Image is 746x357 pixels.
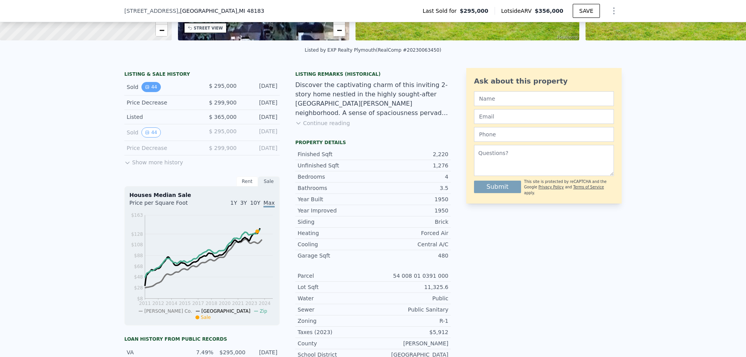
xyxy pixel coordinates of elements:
[295,71,451,77] div: Listing Remarks (Historical)
[124,71,280,79] div: LISTING & SALE HISTORY
[298,272,373,280] div: Parcel
[337,25,342,35] span: −
[152,301,164,306] tspan: 2012
[192,301,204,306] tspan: 2017
[166,301,178,306] tspan: 2014
[373,272,448,280] div: 54 008 01 0391 000
[373,218,448,226] div: Brick
[243,127,277,138] div: [DATE]
[298,240,373,248] div: Cooling
[219,301,231,306] tspan: 2020
[127,127,196,138] div: Sold
[240,200,247,206] span: 3Y
[298,294,373,302] div: Water
[298,173,373,181] div: Bedrooms
[139,301,151,306] tspan: 2011
[144,308,192,314] span: [PERSON_NAME] Co.
[243,99,277,106] div: [DATE]
[474,91,614,106] input: Name
[474,76,614,87] div: Ask about this property
[373,252,448,259] div: 480
[232,301,244,306] tspan: 2021
[194,25,223,31] div: STREET VIEW
[127,144,196,152] div: Price Decrease
[131,212,143,218] tspan: $163
[298,340,373,347] div: County
[295,80,451,118] div: Discover the captivating charm of this inviting 2-story home nestled in the highly sought-after [...
[250,348,277,356] div: [DATE]
[134,264,143,269] tspan: $68
[474,109,614,124] input: Email
[373,162,448,169] div: 1,276
[124,336,280,342] div: Loan history from public records
[298,306,373,313] div: Sewer
[250,200,260,206] span: 10Y
[258,176,280,186] div: Sale
[259,301,271,306] tspan: 2024
[305,47,441,53] div: Listed by EXP Realty Plymouth (RealComp #20230063450)
[206,301,218,306] tspan: 2018
[201,308,250,314] span: [GEOGRAPHIC_DATA]
[474,181,521,193] button: Submit
[124,155,183,166] button: Show more history
[333,24,345,36] a: Zoom out
[156,24,167,36] a: Zoom out
[298,283,373,291] div: Lot Sqft
[373,240,448,248] div: Central A/C
[373,195,448,203] div: 1950
[237,8,264,14] span: , MI 48183
[373,150,448,158] div: 2,220
[209,145,237,151] span: $ 299,900
[373,283,448,291] div: 11,325.6
[539,185,564,189] a: Privacy Policy
[373,173,448,181] div: 4
[201,315,211,320] span: Sale
[127,99,196,106] div: Price Decrease
[127,82,196,92] div: Sold
[535,8,563,14] span: $356,000
[373,328,448,336] div: $5,912
[298,317,373,325] div: Zoning
[186,348,213,356] div: 7.49%
[134,285,143,291] tspan: $28
[295,119,350,127] button: Continue reading
[573,185,604,189] a: Terms of Service
[243,82,277,92] div: [DATE]
[246,301,258,306] tspan: 2023
[137,296,143,301] tspan: $8
[373,207,448,214] div: 1950
[209,99,237,106] span: $ 299,900
[298,328,373,336] div: Taxes (2023)
[134,274,143,280] tspan: $48
[141,82,160,92] button: View historical data
[263,200,275,207] span: Max
[134,253,143,258] tspan: $88
[501,7,535,15] span: Lotside ARV
[298,229,373,237] div: Heating
[243,113,277,121] div: [DATE]
[129,199,202,211] div: Price per Square Foot
[179,301,191,306] tspan: 2015
[131,232,143,237] tspan: $128
[209,114,237,120] span: $ 365,000
[243,144,277,152] div: [DATE]
[298,252,373,259] div: Garage Sqft
[295,139,451,146] div: Property details
[373,340,448,347] div: [PERSON_NAME]
[298,150,373,158] div: Finished Sqft
[124,7,178,15] span: [STREET_ADDRESS]
[131,242,143,247] tspan: $108
[178,7,264,15] span: , [GEOGRAPHIC_DATA]
[373,294,448,302] div: Public
[373,306,448,313] div: Public Sanitary
[524,179,614,196] div: This site is protected by reCAPTCHA and the Google and apply.
[373,229,448,237] div: Forced Air
[159,25,164,35] span: −
[298,184,373,192] div: Bathrooms
[141,127,160,138] button: View historical data
[298,218,373,226] div: Siding
[298,195,373,203] div: Year Built
[373,317,448,325] div: R-1
[218,348,245,356] div: $295,000
[298,162,373,169] div: Unfinished Sqft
